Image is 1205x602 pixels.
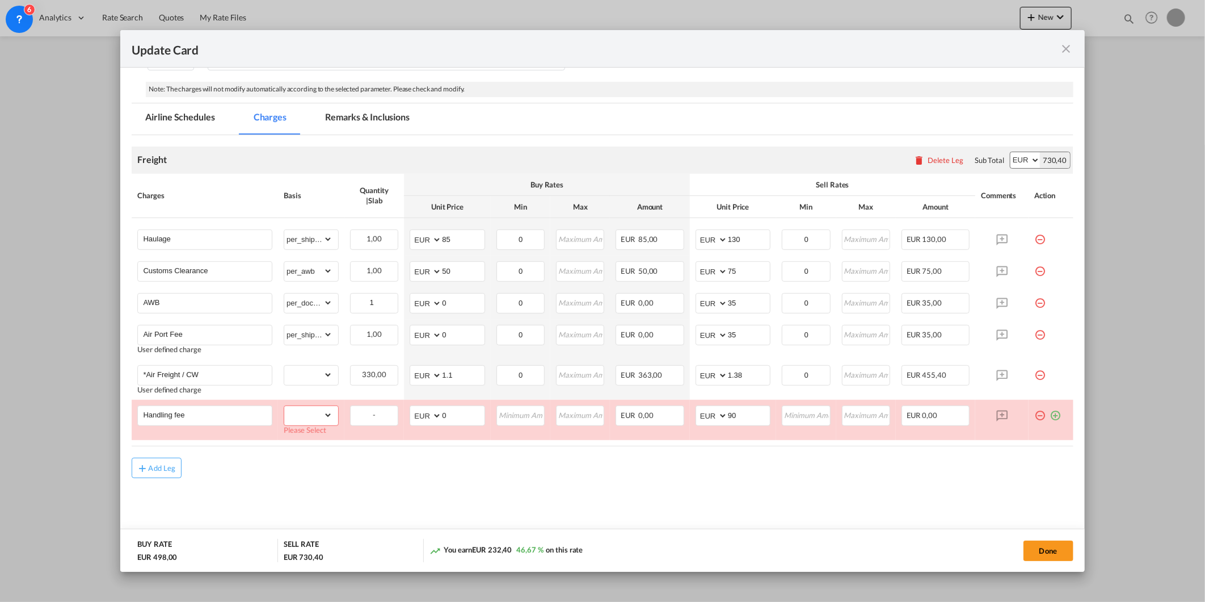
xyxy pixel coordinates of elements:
span: - [373,410,376,419]
div: BUY RATE [137,539,171,552]
md-icon: icon-minus-circle-outline red-400-fg pt-7 [1034,365,1046,377]
select: per_awb [284,262,332,280]
th: Max [836,196,896,218]
input: 35 [728,294,770,311]
span: 1,00 [366,266,382,275]
input: Minimum Amount [498,262,544,279]
div: You earn on this rate [429,545,583,557]
input: Maximum Amount [557,262,604,279]
span: EUR [907,298,921,307]
span: 85,00 [638,235,658,244]
input: Charge Name [143,406,272,423]
input: Charge Name [143,230,272,247]
md-input-container: Handling fee [138,406,272,423]
input: Maximum Amount [557,230,604,247]
div: EUR 498,00 [137,552,177,562]
md-icon: icon-minus-circle-outline red-400-fg pt-7 [1034,293,1046,304]
span: 330,00 [363,370,386,379]
input: Maximum Amount [843,366,890,383]
input: 50 [442,262,484,279]
div: Delete Leg [928,156,963,165]
md-icon: icon-minus-circle-outline red-400-fg pt-7 [1034,325,1046,336]
input: Minimum Amount [783,366,829,383]
span: EUR [621,411,637,420]
span: 0,00 [638,330,654,339]
md-input-container: AWB [138,294,272,311]
span: EUR [907,370,921,379]
md-icon: icon-minus-circle-outline red-400-fg pt-7 [1034,229,1046,241]
span: EUR [621,370,637,379]
input: Maximum Amount [843,406,890,423]
span: 130,00 [922,235,946,244]
input: Charge Name [143,366,272,383]
span: EUR [621,298,637,307]
input: Minimum Amount [498,325,544,342]
input: Minimum Amount [783,294,829,311]
div: Note: The charges will not modify automatically according to the selected parameter. Please check... [146,82,1073,97]
span: 35,00 [922,330,942,339]
div: User defined charge [137,386,272,394]
span: EUR [907,266,921,275]
md-tab-item: Charges [240,103,300,135]
input: Maximum Amount [843,294,890,311]
input: 1.38 [728,366,770,383]
th: Amount [610,196,690,218]
th: Unit Price [690,196,776,218]
input: 90 [728,406,770,423]
span: 75,00 [922,266,942,275]
div: 730,40 [1040,152,1069,168]
md-icon: icon-trending-up [429,545,441,557]
md-icon: icon-plus md-link-fg s20 [137,462,148,474]
md-input-container: Air Port Fee [138,325,272,342]
div: Quantity | Slab [350,185,398,206]
input: Maximum Amount [557,366,604,383]
span: EUR [907,330,921,339]
input: Maximum Amount [843,230,890,247]
input: Minimum Amount [783,230,829,247]
span: EUR [621,235,637,244]
button: Add Leg [132,458,182,478]
input: Charge Name [143,294,272,311]
div: Sell Rates [696,179,970,190]
div: Basis [284,190,339,200]
input: Charge Name [143,325,272,342]
span: EUR [907,411,921,420]
input: Maximum Amount [557,325,604,342]
div: User defined charge [137,345,272,354]
input: Quantity [351,294,398,311]
span: 1,00 [366,234,382,243]
span: 0,00 [638,298,654,307]
input: Minimum Amount [498,294,544,311]
input: Minimum Amount [498,366,544,383]
input: 130 [728,230,770,247]
th: Max [550,196,610,218]
input: 0 [442,325,484,342]
input: Minimum Amount [783,262,829,279]
th: Min [776,196,836,218]
input: 75 [728,262,770,279]
input: 0 [442,294,484,311]
th: Min [491,196,550,218]
input: Charge Name [143,262,272,279]
select: per_shipment [284,230,332,248]
span: Please Select [284,426,339,434]
input: Maximum Amount [843,325,890,342]
span: 50,00 [638,266,658,275]
select: per_shipment [284,325,332,344]
input: 85 [442,230,484,247]
md-input-container: Haulage [138,230,272,247]
input: Maximum Amount [843,262,890,279]
div: Charges [137,190,272,200]
input: Minimum Amount [498,230,544,247]
input: 0 [442,406,484,423]
input: 1.1 [442,366,484,383]
th: Unit Price [404,196,490,218]
div: SELL RATE [284,539,319,552]
input: 35 [728,325,770,342]
th: Action [1029,174,1073,218]
md-icon: icon-close fg-AAA8AD m-0 pointer [1060,42,1073,56]
span: 363,00 [638,370,662,379]
input: Maximum Amount [557,294,604,311]
div: Freight [137,153,166,166]
span: EUR [907,235,921,244]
